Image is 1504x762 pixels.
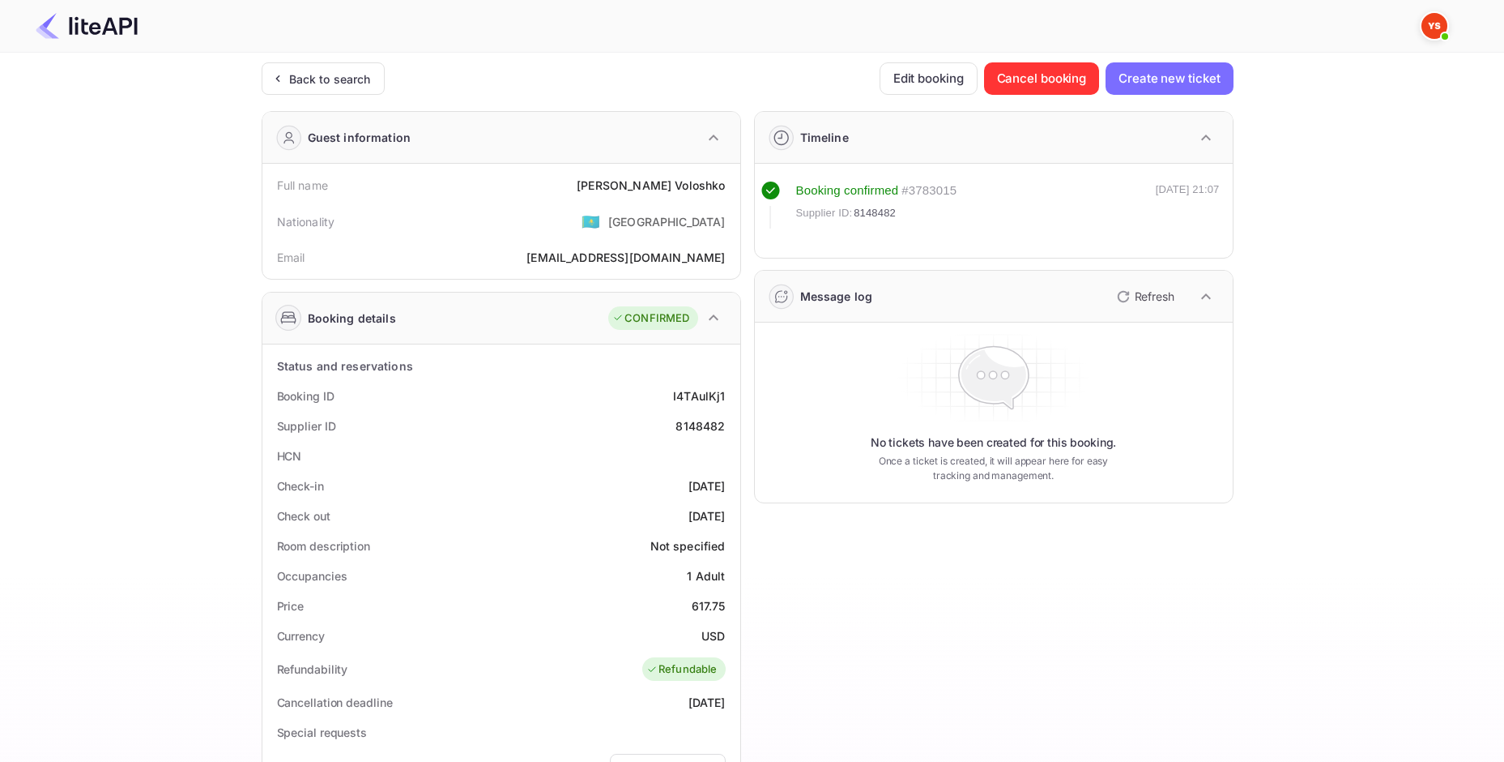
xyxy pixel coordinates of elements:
[582,207,600,236] span: United States
[277,357,413,375] div: Status and reservations
[796,205,853,221] span: Supplier ID:
[688,507,726,524] div: [DATE]
[277,177,328,194] div: Full name
[796,182,899,200] div: Booking confirmed
[277,507,330,524] div: Check out
[608,213,726,230] div: [GEOGRAPHIC_DATA]
[880,62,978,95] button: Edit booking
[277,724,367,741] div: Special requests
[277,694,393,711] div: Cancellation deadline
[36,13,138,39] img: LiteAPI Logo
[277,537,370,554] div: Room description
[308,310,396,327] div: Booking details
[577,177,725,194] div: [PERSON_NAME] Voloshko
[277,249,305,266] div: Email
[277,387,334,405] div: Booking ID
[871,435,1117,451] p: No tickets have been created for this booking.
[901,182,957,200] div: # 3783015
[526,249,725,266] div: [EMAIL_ADDRESS][DOMAIN_NAME]
[277,447,302,464] div: HCN
[277,627,325,644] div: Currency
[688,694,726,711] div: [DATE]
[277,661,348,678] div: Refundability
[688,477,726,494] div: [DATE]
[1107,284,1181,310] button: Refresh
[308,129,411,146] div: Guest information
[277,213,335,230] div: Nationality
[687,567,725,584] div: 1 Adult
[1421,13,1447,39] img: Yandex Support
[854,205,896,221] span: 8148482
[277,597,305,614] div: Price
[673,387,725,405] div: I4TAulKj1
[701,627,725,644] div: USD
[1106,62,1233,95] button: Create new ticket
[692,597,726,614] div: 617.75
[675,417,725,435] div: 8148482
[646,661,718,678] div: Refundable
[800,288,873,305] div: Message log
[277,567,347,584] div: Occupancies
[277,477,324,494] div: Check-in
[1156,182,1220,229] div: [DATE] 21:07
[277,417,336,435] div: Supplier ID
[866,454,1122,483] p: Once a ticket is created, it will appear here for easy tracking and management.
[650,537,726,554] div: Not specified
[984,62,1100,95] button: Cancel booking
[612,310,689,327] div: CONFIRMED
[1135,288,1174,305] p: Refresh
[289,71,371,88] div: Back to search
[800,129,849,146] div: Timeline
